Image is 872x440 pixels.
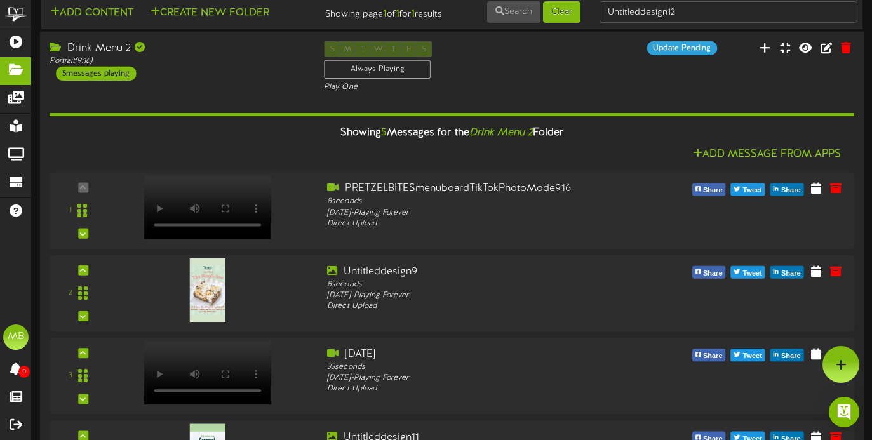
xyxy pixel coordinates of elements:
div: Always Playing [324,60,431,79]
img: 99d30efa-571a-455f-b786-5e1f17502235.png [190,258,225,322]
div: PRETZELBITESmenuboardTikTokPhotoMode916 [327,182,643,196]
span: Share [701,184,725,198]
div: Update Pending [647,41,716,55]
span: Tweet [740,184,764,198]
div: Portrait ( 9:16 ) [50,56,305,67]
span: 0 [18,366,30,378]
div: MB [3,324,29,350]
div: Showing Messages for the Folder [40,119,864,147]
span: Share [701,267,725,281]
button: Share [770,183,804,196]
div: [DATE] [327,347,643,362]
button: Tweet [731,266,765,279]
div: Untitleddesign9 [327,265,643,279]
button: Share [770,266,804,279]
i: Drink Menu 2 [469,127,533,138]
div: Drink Menu 2 [50,41,305,56]
div: Direct Upload [327,301,643,312]
button: Add Message From Apps [689,147,845,163]
span: Share [779,184,803,198]
button: Tweet [731,183,765,196]
span: Share [779,349,803,363]
button: Add Content [46,5,137,21]
div: 8 seconds [327,279,643,290]
div: 5 messages playing [56,67,136,81]
span: 5 [381,127,387,138]
button: Share [770,349,804,361]
button: Tweet [731,349,765,361]
input: -- Search Folders by Name -- [600,1,857,23]
button: Share [692,349,726,361]
div: [DATE] - Playing Forever [327,290,643,301]
div: Play One [324,82,579,93]
span: Share [701,349,725,363]
button: Share [692,183,726,196]
div: [DATE] - Playing Forever [327,373,643,383]
button: Clear [543,1,580,23]
div: Open Intercom Messenger [829,397,859,427]
button: Create New Folder [147,5,273,21]
div: Direct Upload [327,218,643,229]
button: Share [692,266,726,279]
strong: 1 [396,8,399,20]
div: 8 seconds [327,196,643,207]
span: Tweet [740,267,764,281]
strong: 1 [411,8,415,20]
strong: 1 [383,8,387,20]
span: Tweet [740,349,764,363]
div: 33 seconds [327,362,643,373]
button: Search [487,1,540,23]
div: Direct Upload [327,383,643,394]
span: Share [779,267,803,281]
div: [DATE] - Playing Forever [327,207,643,218]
